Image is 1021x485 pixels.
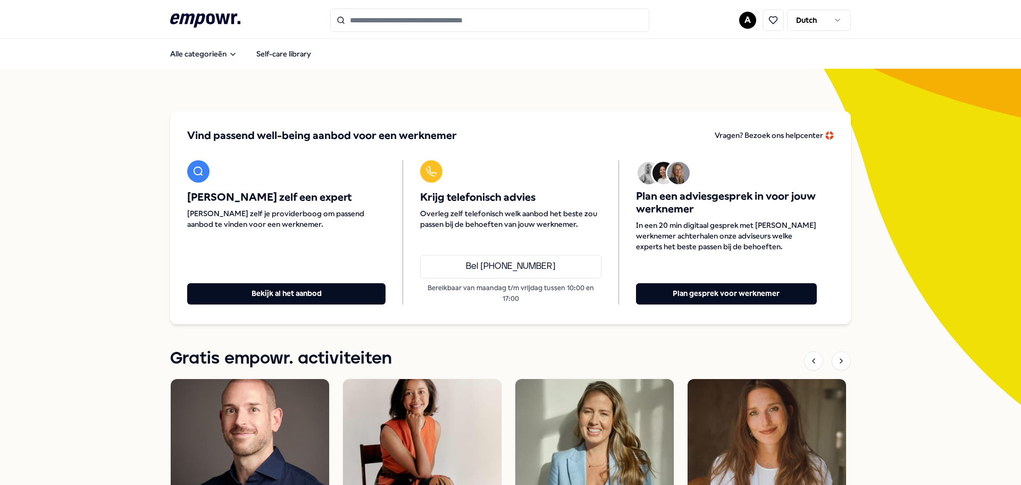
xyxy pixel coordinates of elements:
a: Bel [PHONE_NUMBER] [420,255,601,278]
nav: Main [162,43,320,64]
span: [PERSON_NAME] zelf je providerboog om passend aanbod te vinden voor een werknemer. [187,208,386,229]
img: Avatar [638,162,660,184]
button: Plan gesprek voor werknemer [636,283,817,305]
span: In een 20 min digitaal gesprek met [PERSON_NAME] werknemer achterhalen onze adviseurs welke exper... [636,220,817,252]
img: Avatar [652,162,675,184]
h1: Gratis empowr. activiteiten [170,346,392,372]
button: Bekijk al het aanbod [187,283,386,305]
button: Alle categorieën [162,43,246,64]
span: Vind passend well-being aanbod voor een werknemer [187,128,457,143]
span: [PERSON_NAME] zelf een expert [187,191,386,204]
span: Plan een adviesgesprek in voor jouw werknemer [636,190,817,216]
span: Overleg zelf telefonisch welk aanbod het beste zou passen bij de behoeften van jouw werknemer. [420,208,601,229]
input: Search for products, categories or subcategories [330,9,649,32]
p: Bereikbaar van maandag t/m vrijdag tussen 10:00 en 17:00 [420,283,601,305]
a: Self-care library [248,43,320,64]
img: Avatar [667,162,690,184]
span: Vragen? Bezoek ons helpcenter 🛟 [715,131,834,139]
button: A [739,12,756,29]
a: Vragen? Bezoek ons helpcenter 🛟 [715,128,834,143]
span: Krijg telefonisch advies [420,191,601,204]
